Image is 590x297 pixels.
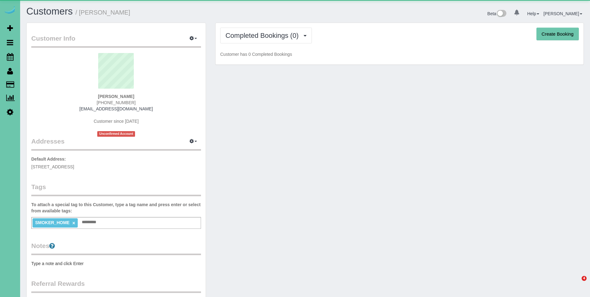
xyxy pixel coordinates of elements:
[26,6,73,17] a: Customers
[94,119,138,124] span: Customer since [DATE]
[527,11,539,16] a: Help
[31,182,201,196] legend: Tags
[536,28,579,41] button: Create Booking
[496,10,506,18] img: New interface
[31,241,201,255] legend: Notes
[31,34,201,48] legend: Customer Info
[582,276,587,281] span: 4
[72,220,75,226] a: ×
[4,6,16,15] img: Automaid Logo
[79,106,153,111] a: [EMAIL_ADDRESS][DOMAIN_NAME]
[98,94,134,99] strong: [PERSON_NAME]
[31,156,66,162] label: Default Address:
[97,100,136,105] span: [PHONE_NUMBER]
[35,220,69,225] span: SMOKER_HOME
[544,11,582,16] a: [PERSON_NAME]
[487,11,507,16] a: Beta
[220,28,312,43] button: Completed Bookings (0)
[225,32,302,39] span: Completed Bookings (0)
[97,131,135,136] span: Unconfirmed Account
[31,279,201,293] legend: Referral Rewards
[31,260,201,267] pre: Type a note and click Enter
[76,9,130,16] small: / [PERSON_NAME]
[569,276,584,291] iframe: Intercom live chat
[31,202,201,214] label: To attach a special tag to this Customer, type a tag name and press enter or select from availabl...
[31,164,74,169] span: [STREET_ADDRESS]
[220,51,579,57] p: Customer has 0 Completed Bookings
